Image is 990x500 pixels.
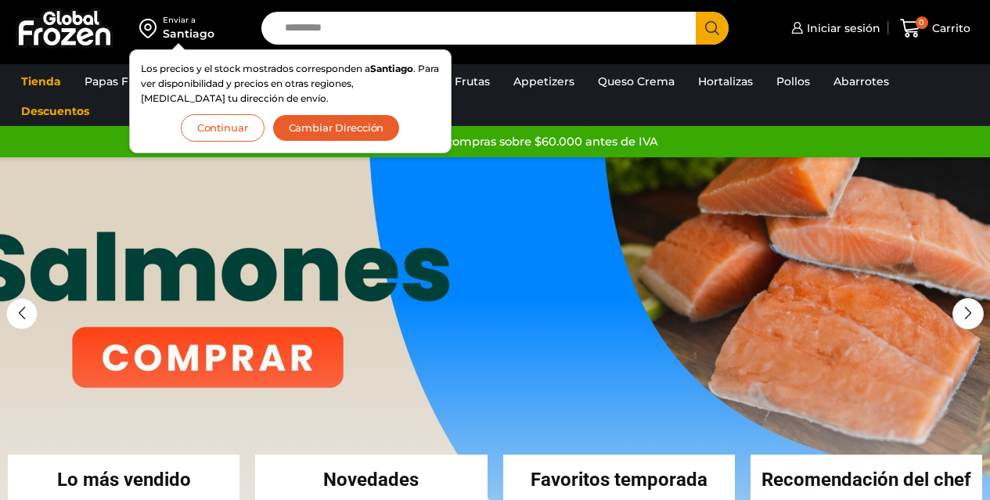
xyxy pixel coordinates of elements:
button: Cambiar Dirección [272,114,401,142]
div: Santiago [163,26,214,41]
a: Appetizers [506,67,582,96]
button: Continuar [181,114,265,142]
strong: Santiago [370,63,413,74]
h2: Lo más vendido [8,470,239,489]
a: Pollos [769,67,818,96]
h2: Favoritos temporada [503,470,735,489]
p: Los precios y el stock mostrados corresponden a . Para ver disponibilidad y precios en otras regi... [141,61,440,106]
a: Descuentos [13,96,97,126]
a: Papas Fritas [77,67,160,96]
a: 0 Carrito [896,10,974,47]
a: Iniciar sesión [787,13,880,44]
span: 0 [916,16,928,29]
span: Iniciar sesión [803,20,880,36]
a: Hortalizas [690,67,761,96]
div: Next slide [952,298,984,329]
img: address-field-icon.svg [139,15,163,41]
button: Search button [696,12,729,45]
div: Previous slide [6,298,38,329]
h2: Recomendación del chef [751,470,982,489]
h2: Novedades [255,470,487,489]
a: Abarrotes [826,67,897,96]
span: Carrito [928,20,970,36]
div: Enviar a [163,15,214,26]
a: Tienda [13,67,69,96]
a: Queso Crema [590,67,682,96]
